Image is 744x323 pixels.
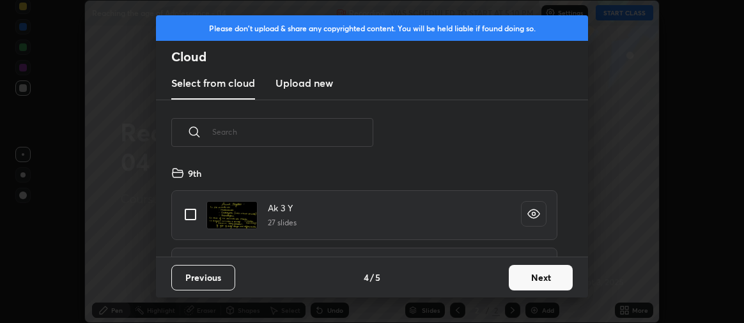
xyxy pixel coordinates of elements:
[370,271,374,284] h4: /
[171,75,255,91] h3: Select from cloud
[375,271,380,284] h4: 5
[171,49,588,65] h2: Cloud
[509,265,573,290] button: Next
[188,167,201,180] h4: 9th
[156,161,573,257] div: grid
[206,201,258,229] img: 17317364849CC69T.pdf
[171,265,235,290] button: Previous
[156,15,588,41] div: Please don't upload & share any copyrighted content. You will be held liable if found doing so.
[275,75,333,91] h3: Upload new
[364,271,369,284] h4: 4
[212,105,373,159] input: Search
[268,201,297,214] h4: Ak 3 Y
[268,217,297,229] h5: 27 slides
